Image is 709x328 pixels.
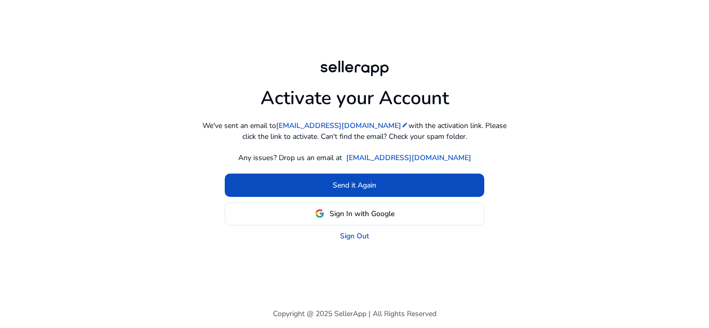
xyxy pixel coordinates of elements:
a: Sign Out [340,231,369,241]
p: Any issues? Drop us an email at [238,152,342,163]
a: [EMAIL_ADDRESS][DOMAIN_NAME] [346,152,471,163]
span: Sign In with Google [330,208,394,219]
img: google-logo.svg [315,209,324,218]
mat-icon: edit [401,121,408,129]
a: [EMAIL_ADDRESS][DOMAIN_NAME] [276,120,408,131]
span: Send it Again [333,180,376,191]
p: We've sent an email to with the activation link. Please click the link to activate. Can't find th... [199,120,510,142]
h1: Activate your Account [261,79,449,109]
button: Sign In with Google [225,202,484,225]
button: Send it Again [225,174,484,197]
